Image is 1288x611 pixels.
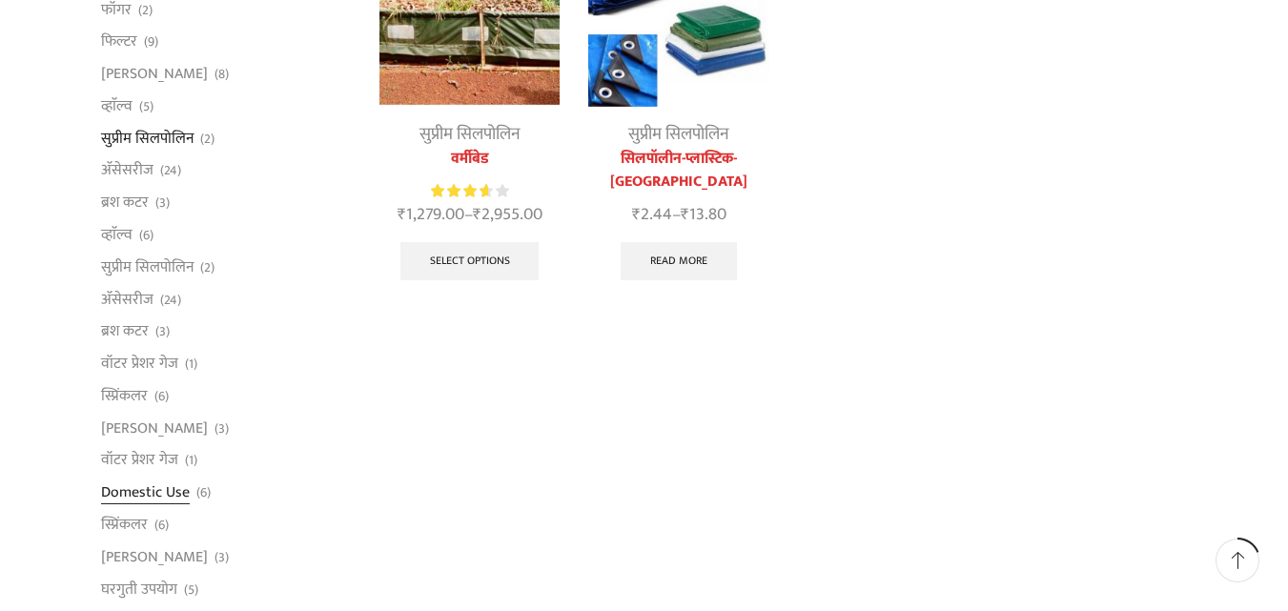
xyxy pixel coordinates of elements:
[400,242,540,280] a: Select options for “वर्मीबेड”
[101,316,149,348] a: ब्रश कटर
[101,509,148,541] a: स्प्रिंकलर
[632,200,641,229] span: ₹
[379,202,560,228] span: –
[628,120,729,149] a: सुप्रीम सिलपोलिन
[215,419,229,438] span: (3)
[154,387,169,406] span: (6)
[632,200,672,229] bdi: 2.44
[398,200,406,229] span: ₹
[588,148,768,193] a: सिलपॉलीन-प्लास्टिक-[GEOGRAPHIC_DATA]
[101,444,178,477] a: वॉटर प्रेशर गेज
[101,379,148,412] a: स्प्रिंकलर
[379,148,560,171] a: वर्मीबेड
[101,122,194,154] a: सुप्रीम सिलपोलिन
[144,32,158,51] span: (9)
[101,573,177,605] a: घरगुती उपयोग
[185,355,197,374] span: (1)
[101,154,153,187] a: अ‍ॅसेसरीज
[200,130,215,149] span: (2)
[155,322,170,341] span: (3)
[101,26,137,58] a: फिल्टर
[101,219,133,252] a: व्हाॅल्व
[185,451,197,470] span: (1)
[681,200,689,229] span: ₹
[139,97,153,116] span: (5)
[101,283,153,316] a: अ‍ॅसेसरीज
[196,483,211,502] span: (6)
[681,200,726,229] bdi: 13.80
[139,226,153,245] span: (6)
[101,540,208,573] a: [PERSON_NAME]
[215,548,229,567] span: (3)
[160,161,181,180] span: (24)
[160,291,181,310] span: (24)
[473,200,542,229] bdi: 2,955.00
[431,181,487,201] span: Rated out of 5
[101,187,149,219] a: ब्रश कटर
[621,242,737,280] a: Select options for “सिलपॉलीन-प्लास्टिक-तिरपाल”
[155,193,170,213] span: (3)
[184,580,198,600] span: (5)
[398,200,464,229] bdi: 1,279.00
[215,65,229,84] span: (8)
[473,200,481,229] span: ₹
[431,181,508,201] div: Rated 3.67 out of 5
[419,120,521,149] a: सुप्रीम सिलपोलिन
[154,516,169,535] span: (6)
[101,412,208,444] a: [PERSON_NAME]
[138,1,153,20] span: (2)
[101,58,208,91] a: [PERSON_NAME]
[200,258,215,277] span: (2)
[101,90,133,122] a: व्हाॅल्व
[101,251,194,283] a: सुप्रीम सिलपोलिन
[588,202,768,228] span: –
[101,477,190,509] a: Domestic Use
[101,348,178,380] a: वॉटर प्रेशर गेज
